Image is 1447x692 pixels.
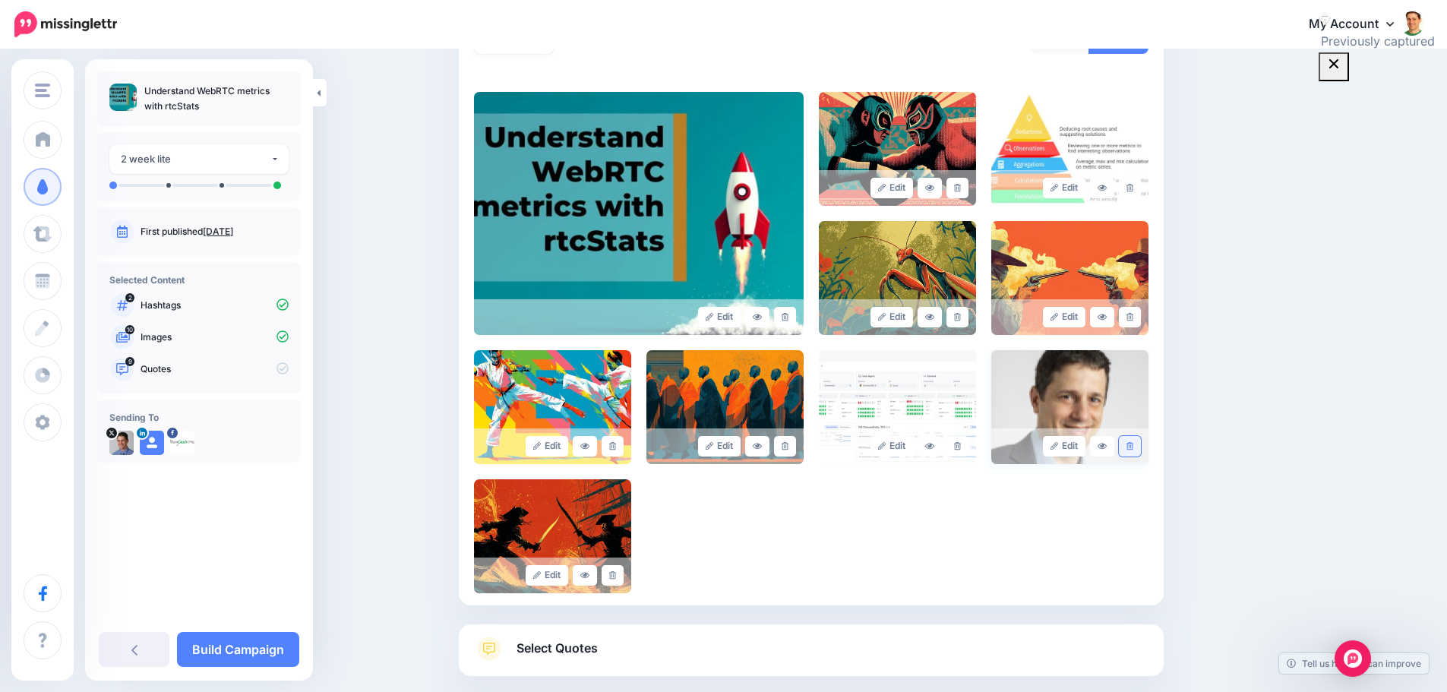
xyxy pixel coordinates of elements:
[474,92,804,335] img: e3682d1bee2fde18dd51552cebcec2d1_large.jpg
[991,350,1148,464] img: f8897ae0aa1aeffc5852bb38036da27a_large.jpg
[819,350,976,464] img: 4fba6424c6b2da5196d0f1370cc7f0f4_large.jpg
[121,150,270,168] div: 2 week lite
[870,436,914,457] a: Edit
[35,84,50,97] img: menu.png
[698,307,741,327] a: Edit
[125,357,134,366] span: 9
[517,638,598,659] span: Select Quotes
[1335,640,1371,677] div: Open Intercom Messenger
[14,11,117,37] img: Missinglettr
[1279,653,1429,674] a: Tell us how we can improve
[526,565,569,586] a: Edit
[474,350,631,464] img: 6d9bdbbb4b6b2c6689918d21c21e08c5_large.jpg
[141,362,289,376] p: Quotes
[474,479,631,593] img: b4c57d179f11d4e37b88e437ab67c91c_large.jpg
[698,436,741,457] a: Edit
[141,299,289,312] p: Hashtags
[1043,178,1086,198] a: Edit
[203,226,233,237] a: [DATE]
[109,274,289,286] h4: Selected Content
[1043,436,1086,457] a: Edit
[170,431,194,455] img: 14446026_998167033644330_331161593929244144_n-bsa28576.png
[526,436,569,457] a: Edit
[646,350,804,464] img: faaf39945e20395b47cd68d4462047d4_large.jpg
[819,92,976,206] img: cf010bf2a43d7ee1993d42bd5f778e42_large.jpg
[991,92,1148,206] img: b2f309250772c6067739bfee88789aa9_large.jpg
[819,221,976,335] img: 1dfc4bd80dda00e3e7d085ad9cc90556_large.jpg
[870,178,914,198] a: Edit
[474,637,1148,676] a: Select Quotes
[141,330,289,344] p: Images
[1043,307,1086,327] a: Edit
[125,325,134,334] span: 10
[109,84,137,111] img: e3682d1bee2fde18dd51552cebcec2d1_thumb.jpg
[109,144,289,174] button: 2 week lite
[144,84,289,114] p: Understand WebRTC metrics with rtcStats
[109,431,134,455] img: portrait-512x512-19370.jpg
[140,431,164,455] img: user_default_image.png
[870,307,914,327] a: Edit
[109,412,289,423] h4: Sending To
[125,293,134,302] span: 2
[991,221,1148,335] img: 8fb3c5245214cfe3c8e5bd4c80a8fc9d_large.jpg
[1294,6,1424,43] a: My Account
[141,225,289,239] p: First published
